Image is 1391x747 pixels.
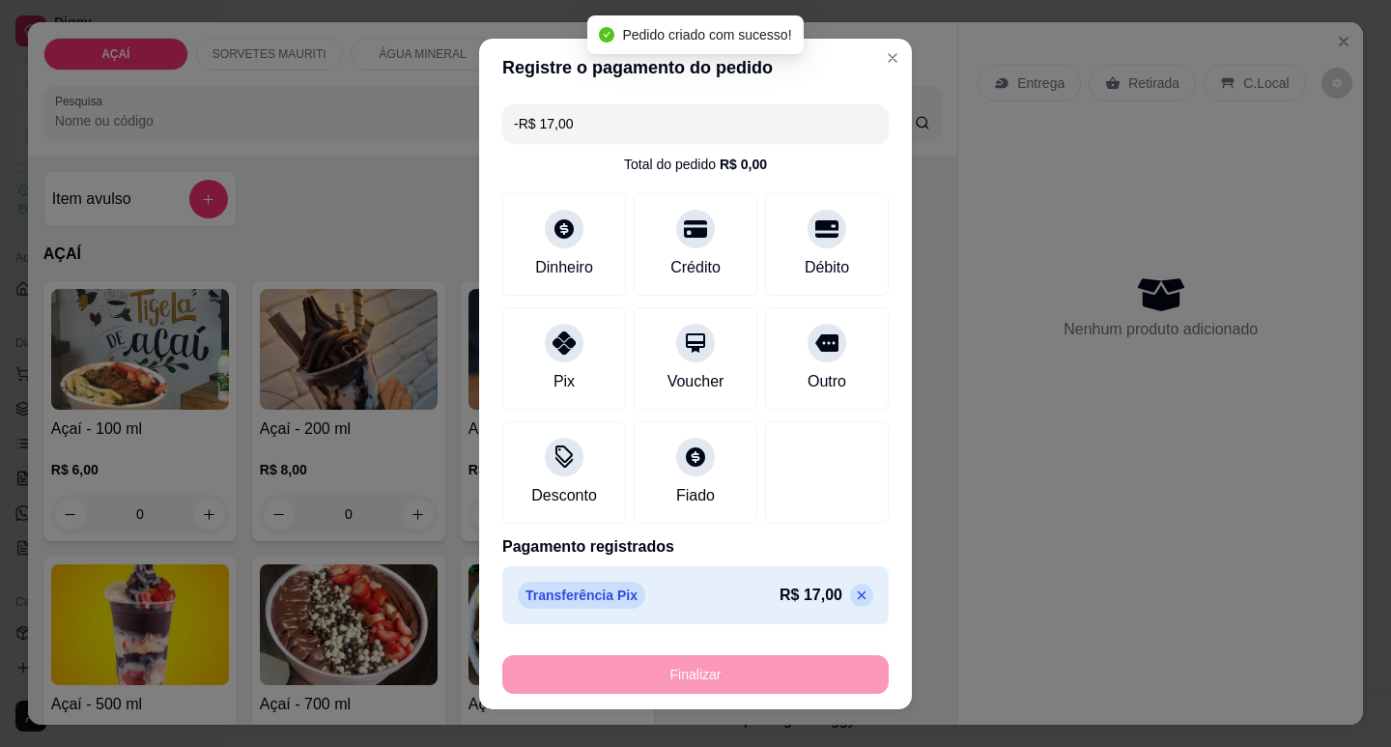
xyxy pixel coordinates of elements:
button: Close [877,43,908,73]
div: Pix [554,370,575,393]
span: check-circle [599,27,614,43]
div: Fiado [676,484,715,507]
header: Registre o pagamento do pedido [479,39,912,97]
input: Ex.: hambúrguer de cordeiro [514,104,877,143]
div: Dinheiro [535,256,593,279]
div: Débito [805,256,849,279]
div: Outro [808,370,846,393]
div: Desconto [531,484,597,507]
p: R$ 17,00 [780,584,842,607]
span: Pedido criado com sucesso! [622,27,791,43]
div: R$ 0,00 [720,155,767,174]
div: Total do pedido [624,155,767,174]
p: Pagamento registrados [502,535,889,559]
div: Crédito [670,256,721,279]
div: Voucher [667,370,724,393]
p: Transferência Pix [518,582,645,609]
